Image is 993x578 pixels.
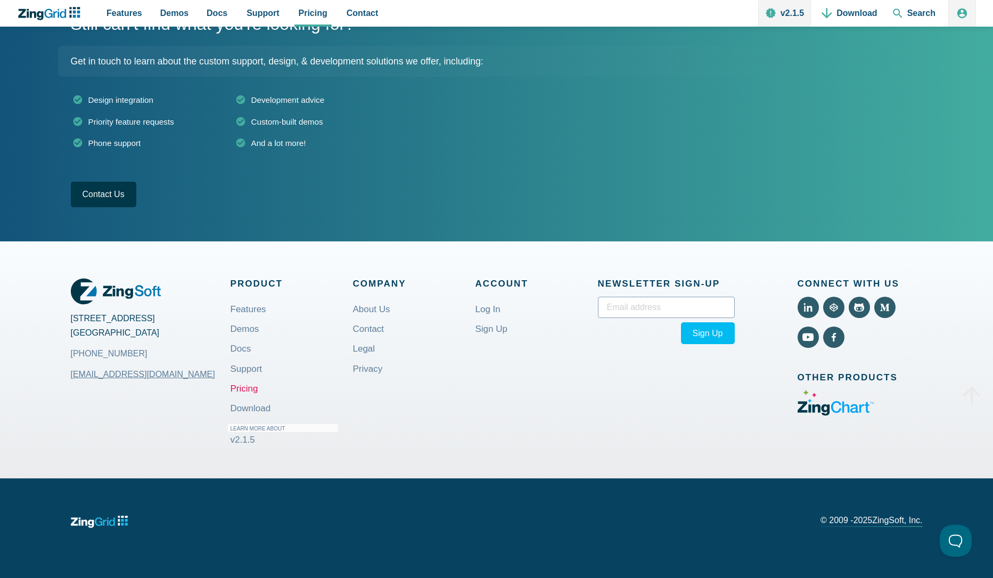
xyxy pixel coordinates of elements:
input: Email address [598,297,735,318]
li: Priority feature requests [72,116,229,128]
a: Log In [475,297,500,322]
a: View Medium (External) [874,297,896,318]
a: [PHONE_NUMBER] [71,346,147,361]
a: Support [231,356,262,381]
p: Get in touch to learn about the custom support, design, & development solutions we offer, including: [58,46,923,77]
a: Features [231,297,266,322]
a: View YouTube (External) [798,327,819,348]
span: Docs [207,6,227,20]
span: Product [231,276,353,291]
a: View Code Pen (External) [823,297,844,318]
iframe: Toggle Customer Support [940,525,972,557]
a: Visit ZingChart (External) [798,408,875,417]
span: Demos [160,6,188,20]
button: Sign Up [681,322,735,344]
span: Pricing [299,6,327,20]
a: ZingGrid logo [71,512,128,531]
span: v2.1.5 [231,435,255,445]
span: Connect With Us [798,276,923,291]
small: Learn More About [228,424,338,432]
address: [STREET_ADDRESS] [GEOGRAPHIC_DATA] [71,311,231,361]
a: Legal [353,336,375,361]
a: Privacy [353,356,383,381]
a: Sign Up [475,316,507,341]
a: [EMAIL_ADDRESS][DOMAIN_NAME] [71,361,215,387]
a: Demos [231,316,259,341]
li: Design integration [72,94,229,107]
span: Support [247,6,279,20]
a: Download [231,396,271,421]
span: Features [106,6,142,20]
a: View Facebook (External) [823,327,844,348]
a: Learn More About v2.1.5 [231,416,341,452]
span: Other Products [798,370,923,385]
li: Development advice [235,94,392,107]
a: View Github (External) [849,297,870,318]
a: Docs [231,336,251,361]
span: Newsletter Sign‑up [598,276,735,291]
a: Pricing [231,376,258,401]
p: © 2009 - ZingSoft, Inc. [820,516,922,527]
a: ZingGrid Logo [71,276,161,307]
span: Company [353,276,475,291]
a: Contact Us [71,182,136,207]
span: 2025 [854,516,873,525]
a: Contact [353,316,384,341]
a: About Us [353,297,390,322]
span: Contact [347,6,379,20]
li: Phone support [72,137,229,150]
a: ZingChart Logo. Click to return to the homepage [17,7,86,20]
a: View LinkedIn (External) [798,297,819,318]
li: And a lot more! [235,137,392,150]
li: Custom-built demos [235,116,392,128]
span: Account [475,276,598,291]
